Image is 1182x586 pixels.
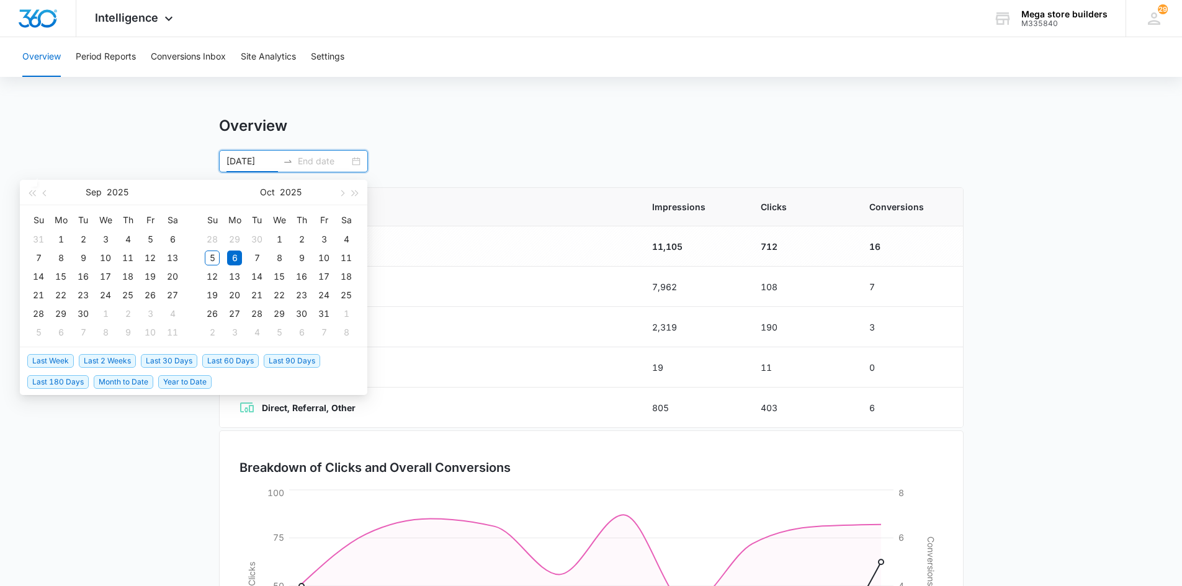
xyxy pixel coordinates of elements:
[161,249,184,267] td: 2025-09-13
[98,288,113,303] div: 24
[72,210,94,230] th: Tu
[201,304,223,323] td: 2025-10-26
[117,286,139,304] td: 2025-09-25
[272,251,287,265] div: 8
[316,306,331,321] div: 31
[139,323,161,342] td: 2025-10-10
[241,37,296,77] button: Site Analytics
[98,232,113,247] div: 3
[50,249,72,267] td: 2025-09-08
[249,288,264,303] div: 21
[335,323,357,342] td: 2025-11-08
[316,232,331,247] div: 3
[223,304,246,323] td: 2025-10-27
[79,354,136,368] span: Last 2 Weeks
[120,232,135,247] div: 4
[94,323,117,342] td: 2025-10-08
[313,304,335,323] td: 2025-10-31
[272,325,287,340] div: 5
[72,304,94,323] td: 2025-09-30
[294,269,309,284] div: 16
[161,304,184,323] td: 2025-10-04
[53,306,68,321] div: 29
[107,180,128,205] button: 2025
[161,210,184,230] th: Sa
[165,325,180,340] div: 11
[205,251,220,265] div: 5
[31,232,46,247] div: 31
[227,288,242,303] div: 20
[76,269,91,284] div: 16
[240,200,622,213] span: Channel
[117,210,139,230] th: Th
[98,251,113,265] div: 10
[205,269,220,284] div: 12
[898,487,904,498] tspan: 8
[53,251,68,265] div: 8
[201,267,223,286] td: 2025-10-12
[249,251,264,265] div: 7
[94,304,117,323] td: 2025-10-01
[268,286,290,304] td: 2025-10-22
[267,487,284,498] tspan: 100
[746,267,854,307] td: 108
[76,232,91,247] div: 2
[290,210,313,230] th: Th
[268,230,290,249] td: 2025-10-01
[161,230,184,249] td: 2025-09-06
[117,304,139,323] td: 2025-10-02
[268,267,290,286] td: 2025-10-15
[223,249,246,267] td: 2025-10-06
[339,306,354,321] div: 1
[316,288,331,303] div: 24
[94,286,117,304] td: 2025-09-24
[158,375,212,389] span: Year to Date
[249,325,264,340] div: 4
[22,37,61,77] button: Overview
[283,156,293,166] span: swap-right
[746,226,854,267] td: 712
[139,267,161,286] td: 2025-09-19
[223,230,246,249] td: 2025-09-29
[1021,9,1108,19] div: account name
[201,230,223,249] td: 2025-09-28
[227,269,242,284] div: 13
[94,249,117,267] td: 2025-09-10
[272,232,287,247] div: 1
[311,37,344,77] button: Settings
[268,323,290,342] td: 2025-11-05
[161,267,184,286] td: 2025-09-20
[898,532,904,543] tspan: 6
[926,536,936,586] tspan: Conversions
[117,267,139,286] td: 2025-09-18
[27,354,74,368] span: Last Week
[335,286,357,304] td: 2025-10-25
[139,230,161,249] td: 2025-09-05
[117,230,139,249] td: 2025-09-04
[246,323,268,342] td: 2025-11-04
[143,306,158,321] div: 3
[165,288,180,303] div: 27
[316,325,331,340] div: 7
[120,288,135,303] div: 25
[272,288,287,303] div: 22
[246,249,268,267] td: 2025-10-07
[339,232,354,247] div: 4
[27,375,89,389] span: Last 180 Days
[86,180,102,205] button: Sep
[246,267,268,286] td: 2025-10-14
[313,249,335,267] td: 2025-10-10
[316,251,331,265] div: 10
[290,304,313,323] td: 2025-10-30
[50,210,72,230] th: Mo
[201,210,223,230] th: Su
[313,230,335,249] td: 2025-10-03
[313,286,335,304] td: 2025-10-24
[339,251,354,265] div: 11
[290,267,313,286] td: 2025-10-16
[120,325,135,340] div: 9
[141,354,197,368] span: Last 30 Days
[27,210,50,230] th: Su
[246,210,268,230] th: Tu
[72,230,94,249] td: 2025-09-02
